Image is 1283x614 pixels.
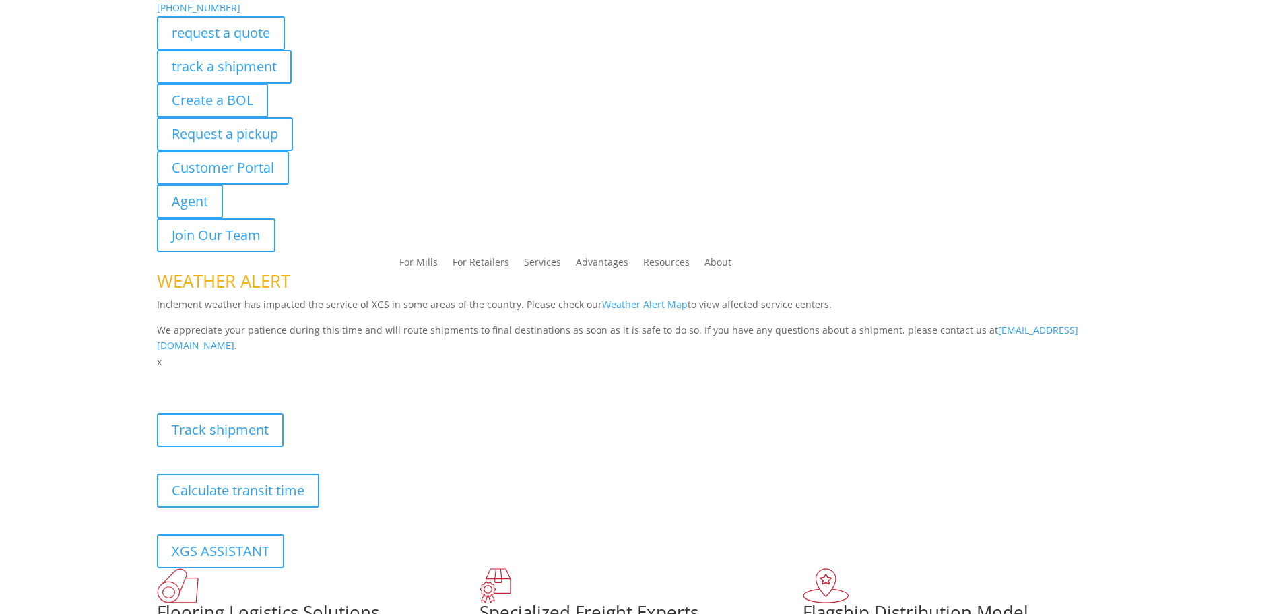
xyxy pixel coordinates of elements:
a: Create a BOL [157,84,268,117]
span: WEATHER ALERT [157,269,290,293]
a: For Retailers [453,257,509,272]
a: For Mills [399,257,438,272]
b: Visibility, transparency, and control for your entire supply chain. [157,372,457,385]
a: Join Our Team [157,218,275,252]
a: Advantages [576,257,628,272]
a: Services [524,257,561,272]
a: Resources [643,257,690,272]
p: Inclement weather has impacted the service of XGS in some areas of the country. Please check our ... [157,297,1127,322]
p: We appreciate your patience during this time and will route shipments to final destinations as so... [157,322,1127,355]
img: xgs-icon-focused-on-flooring-red [480,568,511,603]
a: Agent [157,185,223,218]
a: Customer Portal [157,151,289,185]
a: Weather Alert Map [602,298,688,311]
a: Calculate transit time [157,474,319,508]
p: x [157,354,1127,370]
a: request a quote [157,16,285,50]
a: XGS ASSISTANT [157,534,284,568]
img: xgs-icon-flagship-distribution-model-red [803,568,849,603]
a: Track shipment [157,413,284,447]
img: xgs-icon-total-supply-chain-intelligence-red [157,568,199,603]
a: [PHONE_NUMBER] [157,1,240,14]
a: Request a pickup [157,117,293,151]
a: track a shipment [157,50,292,84]
a: About [704,257,731,272]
